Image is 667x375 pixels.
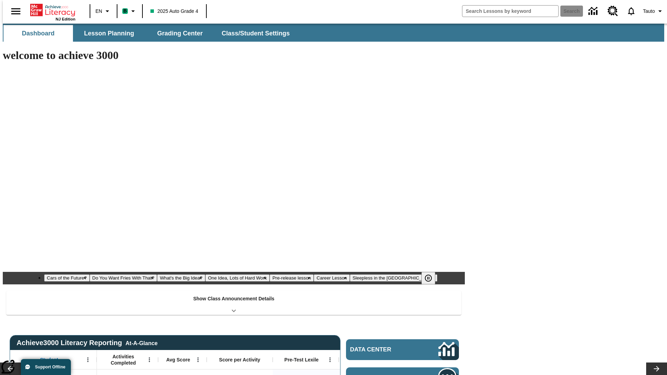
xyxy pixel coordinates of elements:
a: Home [30,3,75,17]
span: EN [96,8,102,15]
h1: welcome to achieve 3000 [3,49,465,62]
span: Grading Center [157,30,203,37]
button: Open Menu [325,355,335,365]
button: Open Menu [144,355,155,365]
button: Slide 4 One Idea, Lots of Hard Work [205,274,270,282]
span: Avg Score [166,357,190,363]
button: Lesson Planning [74,25,144,42]
span: Activities Completed [100,353,146,366]
button: Open side menu [6,1,26,22]
span: B [123,7,127,15]
button: Slide 7 Sleepless in the Animal Kingdom [350,274,438,282]
span: Student [40,357,58,363]
div: Show Class Announcement Details [6,291,461,315]
button: Open Menu [83,355,93,365]
button: Pause [421,272,435,284]
div: SubNavbar [3,24,664,42]
span: Pre-Test Lexile [285,357,319,363]
button: Grading Center [145,25,215,42]
button: Slide 6 Career Lesson [314,274,349,282]
div: SubNavbar [3,25,296,42]
a: Resource Center, Will open in new tab [603,2,622,20]
span: Dashboard [22,30,55,37]
button: Dashboard [3,25,73,42]
span: Score per Activity [219,357,261,363]
span: Tauto [643,8,655,15]
span: Support Offline [35,365,65,369]
button: Support Offline [21,359,71,375]
span: Class/Student Settings [222,30,290,37]
p: Show Class Announcement Details [193,295,274,302]
button: Open Menu [193,355,203,365]
span: 2025 Auto Grade 4 [150,8,198,15]
div: Pause [421,272,442,284]
div: Home [30,2,75,21]
input: search field [462,6,558,17]
span: Lesson Planning [84,30,134,37]
button: Profile/Settings [640,5,667,17]
button: Lesson carousel, Next [646,362,667,375]
button: Slide 5 Pre-release lesson [270,274,314,282]
button: Boost Class color is mint green. Change class color [120,5,140,17]
button: Class/Student Settings [216,25,295,42]
button: Slide 2 Do You Want Fries With That? [90,274,157,282]
span: Achieve3000 Literacy Reporting [17,339,158,347]
div: At-A-Glance [125,339,157,347]
a: Notifications [622,2,640,20]
span: NJ Edition [56,17,75,21]
button: Slide 1 Cars of the Future? [44,274,90,282]
span: Data Center [350,346,415,353]
button: Slide 3 What's the Big Idea? [157,274,205,282]
button: Language: EN, Select a language [92,5,115,17]
a: Data Center [346,339,459,360]
a: Data Center [584,2,603,21]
